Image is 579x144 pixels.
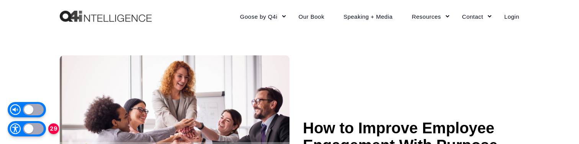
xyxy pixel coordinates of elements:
[60,11,152,22] a: Back to Home
[60,11,152,22] img: Q4intelligence, LLC logo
